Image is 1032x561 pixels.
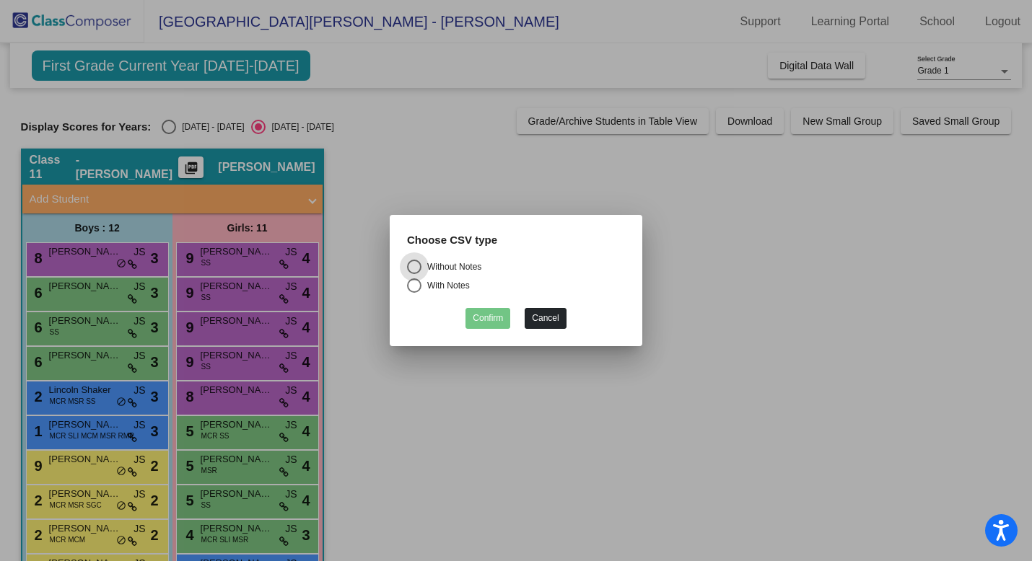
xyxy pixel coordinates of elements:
[421,279,470,292] div: With Notes
[525,308,566,329] button: Cancel
[465,308,510,329] button: Confirm
[407,232,497,249] label: Choose CSV type
[407,260,625,297] mat-radio-group: Select an option
[421,260,481,273] div: Without Notes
